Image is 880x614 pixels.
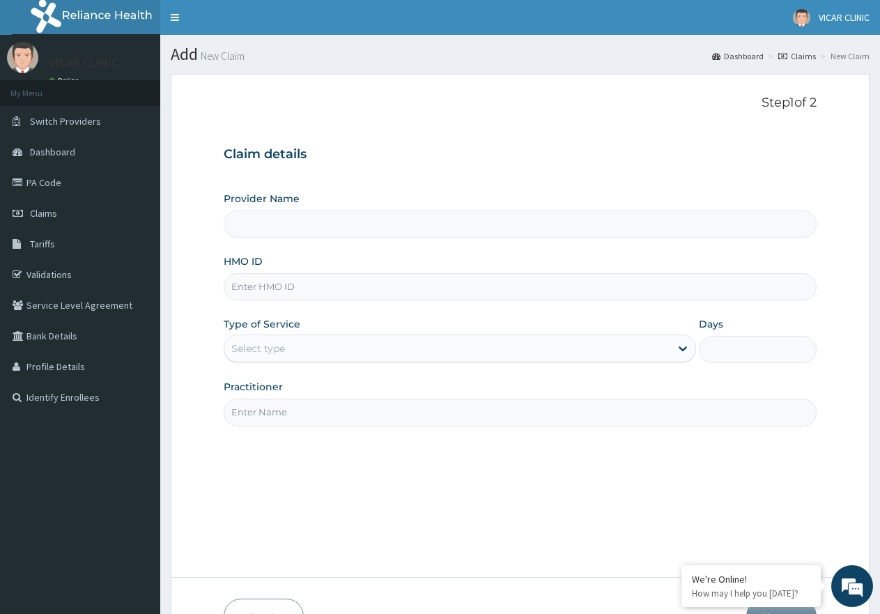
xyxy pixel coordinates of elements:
[692,573,810,585] div: We're Online!
[817,50,870,62] li: New Claim
[224,380,283,394] label: Practitioner
[49,76,82,86] a: Online
[198,51,245,61] small: New Claim
[171,45,870,63] h1: Add
[49,56,118,69] p: VICAR CLINIC
[7,42,38,73] img: User Image
[224,95,817,111] p: Step 1 of 2
[30,207,57,220] span: Claims
[692,588,810,599] p: How may I help you today?
[30,238,55,250] span: Tariffs
[778,50,816,62] a: Claims
[793,9,810,26] img: User Image
[224,192,300,206] label: Provider Name
[712,50,764,62] a: Dashboard
[30,115,101,128] span: Switch Providers
[224,273,817,300] input: Enter HMO ID
[224,317,300,331] label: Type of Service
[224,254,263,268] label: HMO ID
[224,147,817,162] h3: Claim details
[224,399,817,426] input: Enter Name
[30,146,75,158] span: Dashboard
[231,341,285,355] div: Select type
[819,11,870,24] span: VICAR CLINIC
[699,317,723,331] label: Days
